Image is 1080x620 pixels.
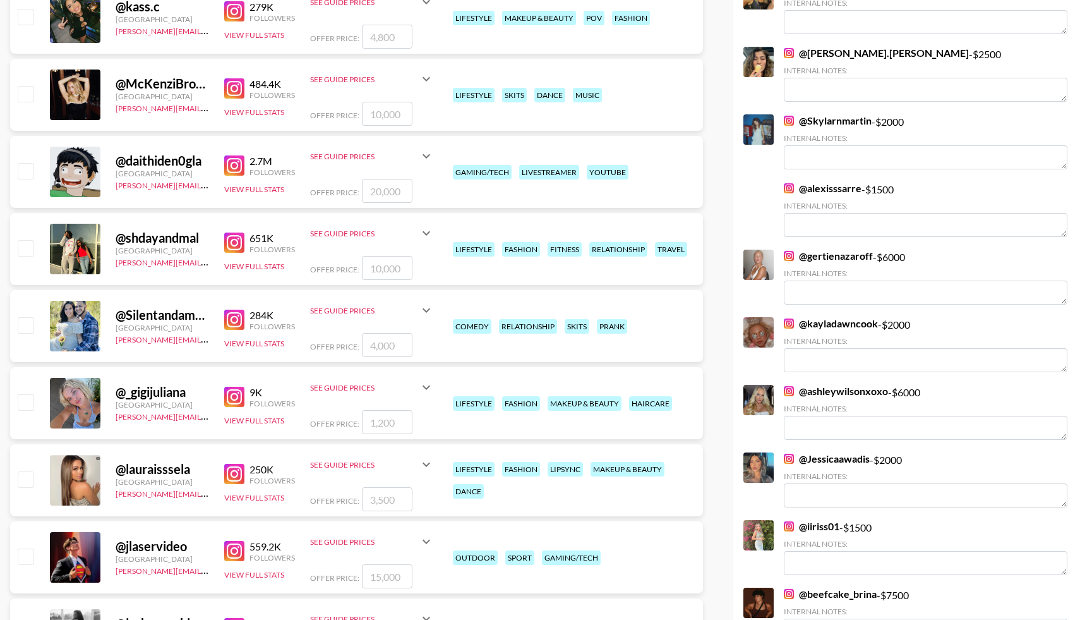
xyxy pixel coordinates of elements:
[784,453,1067,508] div: - $ 2000
[502,11,576,25] div: makeup & beauty
[784,336,1067,346] div: Internal Notes:
[224,493,284,502] button: View Full Stats
[505,550,534,565] div: sport
[310,537,419,547] div: See Guide Prices
[116,178,303,190] a: [PERSON_NAME][EMAIL_ADDRESS][DOMAIN_NAME]
[116,323,209,332] div: [GEOGRAPHIC_DATA]
[249,90,295,100] div: Followers
[548,462,583,477] div: lipsync
[784,269,1067,278] div: Internal Notes:
[784,521,794,532] img: Instagram
[784,385,888,398] a: @ashleywilsonxoxo
[784,114,872,127] a: @Skylarnmartin
[784,539,1067,549] div: Internal Notes:
[591,462,664,477] div: makeup & beauty
[310,342,359,351] span: Offer Price:
[249,399,295,408] div: Followers
[784,250,1067,305] div: - $ 6000
[784,183,794,193] img: Instagram
[453,165,512,179] div: gaming/tech
[116,487,303,499] a: [PERSON_NAME][EMAIL_ADDRESS][DOMAIN_NAME]
[249,167,295,177] div: Followers
[249,540,295,553] div: 559.2K
[453,88,495,102] div: lifestyle
[249,1,295,13] div: 279K
[310,460,419,470] div: See Guide Prices
[362,333,412,357] input: 4,000
[565,319,589,334] div: skits
[224,107,284,117] button: View Full Stats
[499,319,557,334] div: relationship
[116,400,209,410] div: [GEOGRAPHIC_DATA]
[310,229,419,238] div: See Guide Prices
[584,11,604,25] div: pov
[249,232,295,245] div: 651K
[224,387,244,407] img: Instagram
[310,449,434,480] div: See Guide Prices
[784,182,861,195] a: @alexisssarre
[784,250,873,262] a: @gertienazaroff
[453,11,495,25] div: lifestyle
[784,453,870,465] a: @Jessicaawadis
[784,116,794,126] img: Instagram
[519,165,579,179] div: livestreamer
[310,111,359,120] span: Offer Price:
[116,332,303,344] a: [PERSON_NAME][EMAIL_ADDRESS][DOMAIN_NAME]
[116,384,209,400] div: @ _gigijuliana
[362,256,412,280] input: 10,000
[548,396,621,411] div: makeup & beauty
[224,155,244,176] img: Instagram
[784,607,1067,616] div: Internal Notes:
[116,564,303,576] a: [PERSON_NAME][EMAIL_ADDRESS][DOMAIN_NAME]
[224,1,244,21] img: Instagram
[310,75,419,84] div: See Guide Prices
[116,230,209,246] div: @ shdayandmal
[249,13,295,23] div: Followers
[310,295,434,325] div: See Guide Prices
[362,102,412,126] input: 10,000
[116,461,209,477] div: @ lauraisssela
[502,462,540,477] div: fashion
[784,201,1067,210] div: Internal Notes:
[784,317,1067,372] div: - $ 2000
[249,322,295,331] div: Followers
[224,541,244,561] img: Instagram
[587,165,628,179] div: youtube
[612,11,650,25] div: fashion
[310,306,419,315] div: See Guide Prices
[310,188,359,197] span: Offer Price:
[224,30,284,40] button: View Full Stats
[310,383,419,392] div: See Guide Prices
[453,242,495,257] div: lifestyle
[224,78,244,99] img: Instagram
[116,76,209,92] div: @ McKenziBrooke
[116,92,209,101] div: [GEOGRAPHIC_DATA]
[534,88,565,102] div: dance
[116,153,209,169] div: @ daithiden0gla
[116,101,303,113] a: [PERSON_NAME][EMAIL_ADDRESS][DOMAIN_NAME]
[784,47,969,59] a: @[PERSON_NAME].[PERSON_NAME]
[249,155,295,167] div: 2.7M
[116,246,209,255] div: [GEOGRAPHIC_DATA]
[784,319,794,329] img: Instagram
[784,589,794,599] img: Instagram
[362,25,412,49] input: 4,800
[784,386,794,396] img: Instagram
[116,24,303,36] a: [PERSON_NAME][EMAIL_ADDRESS][DOMAIN_NAME]
[116,307,209,323] div: @ Silentandamanda.official
[116,169,209,178] div: [GEOGRAPHIC_DATA]
[249,309,295,322] div: 284K
[453,319,491,334] div: comedy
[224,339,284,348] button: View Full Stats
[453,550,498,565] div: outdoor
[310,218,434,248] div: See Guide Prices
[542,550,601,565] div: gaming/tech
[548,242,582,257] div: fitness
[362,564,412,588] input: 15,000
[453,396,495,411] div: lifestyle
[784,404,1067,413] div: Internal Notes:
[453,484,484,499] div: dance
[502,396,540,411] div: fashion
[589,242,647,257] div: relationship
[784,471,1067,481] div: Internal Notes:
